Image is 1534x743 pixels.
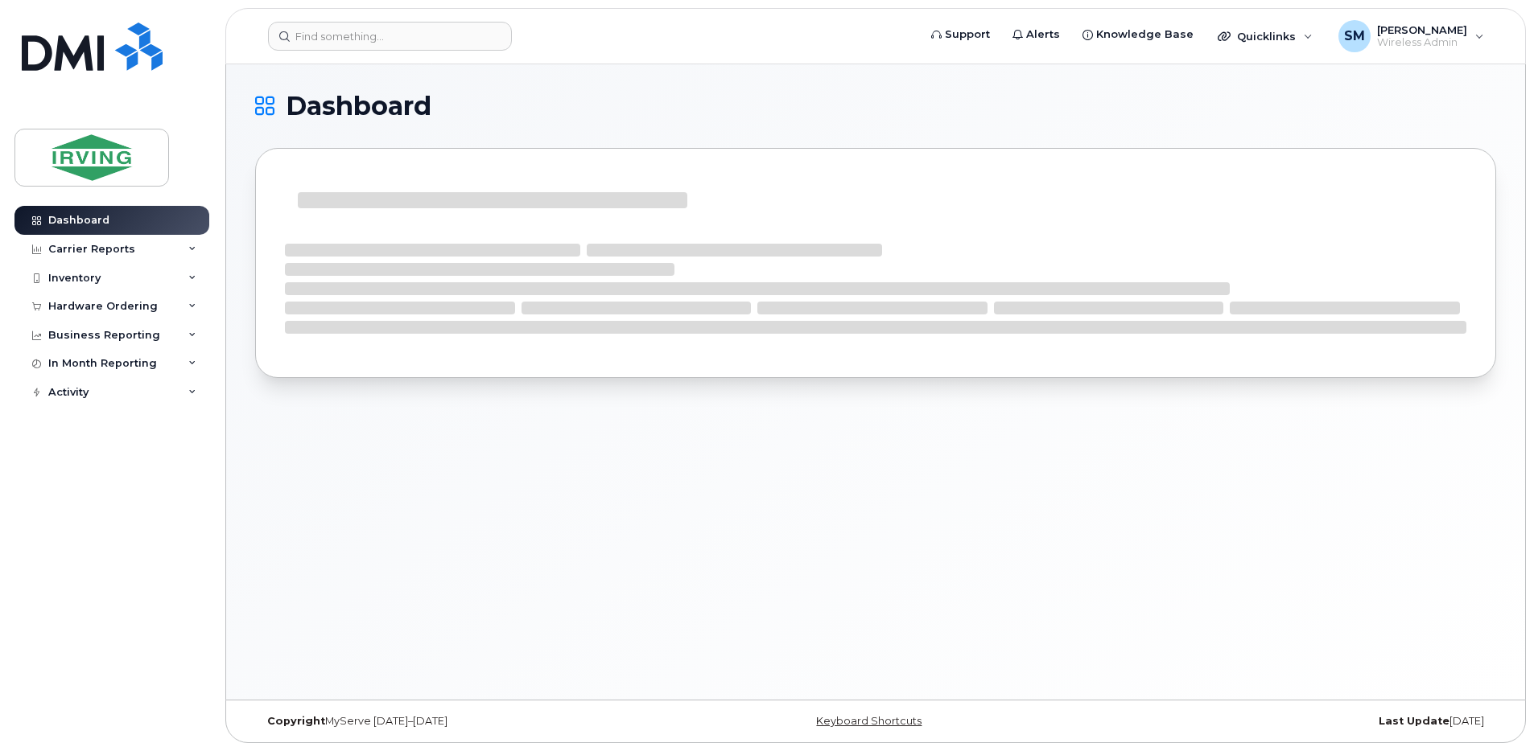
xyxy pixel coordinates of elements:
a: Keyboard Shortcuts [816,715,922,727]
strong: Last Update [1379,715,1449,727]
div: MyServe [DATE]–[DATE] [255,715,669,728]
span: Dashboard [286,94,431,118]
div: [DATE] [1082,715,1496,728]
strong: Copyright [267,715,325,727]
